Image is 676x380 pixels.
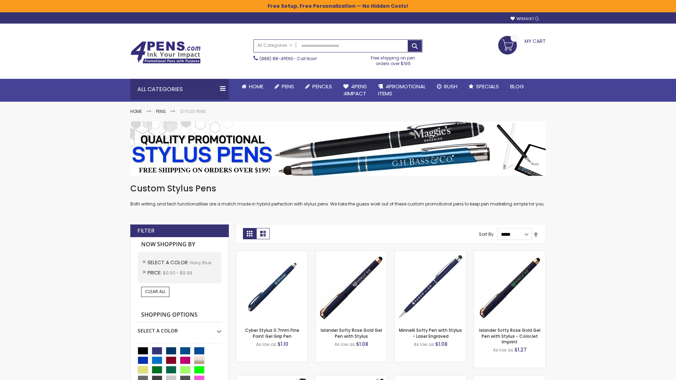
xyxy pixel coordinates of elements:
a: Pens [156,108,166,114]
span: As low as [256,341,276,347]
span: $1.27 [514,346,527,353]
span: As low as [334,341,355,347]
a: Home [236,79,269,94]
img: Islander Softy Rose Gold Gel Pen with Stylus-Navy Blue [315,251,387,322]
a: Clear All [141,287,169,297]
span: Pencils [312,83,332,90]
strong: Filter [137,227,155,235]
strong: Stylus Pens [180,108,206,114]
a: Islander Softy Rose Gold Gel Pen with Stylus-Navy Blue [315,251,387,256]
span: $0.00 - $9.99 [163,270,192,276]
img: Minnelli Softy Pen with Stylus - Laser Engraved-Navy Blue [395,251,466,322]
img: Cyber Stylus 0.7mm Fine Point Gel Grip Pen-Navy Blue [236,251,308,322]
a: Specials [463,79,505,94]
span: $1.10 [277,341,288,348]
a: Cyber Stylus 0.7mm Fine Point Gel Grip Pen-Navy Blue [236,251,308,256]
span: $1.08 [435,341,447,348]
span: Select A Color [148,259,190,266]
a: Islander Softy Rose Gold Gel Pen with Stylus [321,327,382,339]
span: - Call Now! [259,56,317,62]
span: Pens [282,83,294,90]
a: Rush [431,79,463,94]
span: As low as [414,341,434,347]
a: Minnelli Softy Pen with Stylus - Laser Engraved-Navy Blue [395,251,466,256]
span: $1.08 [356,341,368,348]
h1: Custom Stylus Pens [130,183,546,194]
a: Home [130,108,142,114]
a: All Categories [254,40,296,51]
span: 4PROMOTIONAL ITEMS [378,83,426,97]
label: Sort By [479,231,494,237]
span: Navy Blue [190,260,211,266]
span: As low as [493,347,513,353]
a: Islander Softy Rose Gold Gel Pen with Stylus - ColorJet Imprint [479,327,540,344]
span: Home [249,83,263,90]
a: (888) 88-4PENS [259,56,293,62]
img: 4Pens Custom Pens and Promotional Products [130,41,201,64]
strong: Grid [243,228,256,239]
a: 4PROMOTIONALITEMS [373,79,431,102]
span: 4Pens 4impact [343,83,367,97]
a: Minnelli Softy Pen with Stylus - Laser Engraved [399,327,462,339]
div: All Categories [130,79,229,100]
img: Islander Softy Rose Gold Gel Pen with Stylus - ColorJet Imprint-Navy Blue [474,251,545,322]
span: Blog [510,83,524,90]
strong: Shopping Options [138,308,221,323]
a: Wishlist [511,16,539,21]
span: Price [148,269,163,276]
strong: Now Shopping by [138,237,221,252]
img: Stylus Pens [130,121,546,176]
div: Select A Color [138,322,221,334]
span: Clear All [145,289,165,294]
div: Both writing and tech functionalities are a match made in hybrid perfection with stylus pens. We ... [130,183,546,207]
a: 4Pens4impact [338,79,373,102]
a: Pens [269,79,300,94]
span: All Categories [257,43,293,48]
a: Cyber Stylus 0.7mm Fine Point Gel Grip Pen [245,327,299,339]
a: Blog [505,79,530,94]
a: Islander Softy Rose Gold Gel Pen with Stylus - ColorJet Imprint-Navy Blue [474,251,545,256]
span: Rush [444,83,457,90]
span: Specials [476,83,499,90]
div: Free shipping on pen orders over $199 [364,52,423,66]
a: Pencils [300,79,338,94]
